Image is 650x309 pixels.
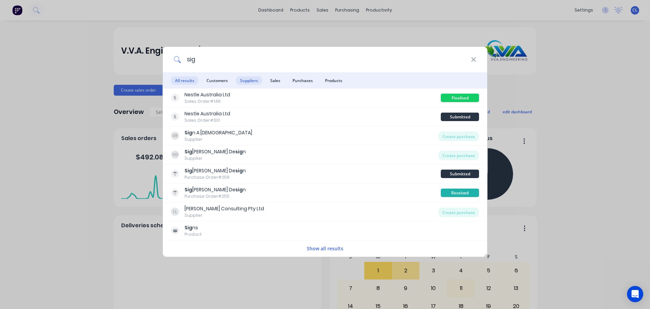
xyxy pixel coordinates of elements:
[185,155,246,161] div: Supplier
[438,208,479,217] div: Create purchase
[171,208,179,216] div: LL
[185,193,246,199] div: Purchase Order #255
[235,167,243,174] b: sig
[266,76,284,85] span: Sales
[185,148,192,155] b: Sig
[185,231,202,237] div: Product
[185,174,246,180] div: Purchase Order #256
[627,286,643,302] div: Open Intercom Messenger
[185,224,202,231] div: ns
[441,189,479,197] div: Received
[305,245,345,252] button: Show all results
[185,167,246,174] div: [PERSON_NAME] De n
[438,132,479,141] div: Create purchase
[185,224,192,231] b: Sig
[288,76,317,85] span: Purchases
[185,186,246,193] div: [PERSON_NAME] De n
[438,151,479,160] div: Create purchase
[235,148,243,155] b: sig
[185,148,246,155] div: [PERSON_NAME] De n
[441,94,479,102] div: Finalised
[185,205,264,212] div: [PERSON_NAME] Consulting Pty Ltd
[171,76,198,85] span: All results
[185,129,252,136] div: n A [DEMOGRAPHIC_DATA]
[185,167,192,174] b: Sig
[321,76,346,85] span: Products
[185,91,230,98] div: Nestle Australia Ltd
[185,98,230,104] div: Sales Order #146
[185,117,230,123] div: Sales Order #301
[441,113,479,121] div: Submitted
[185,129,192,136] b: Sig
[185,186,192,193] b: Sig
[181,47,471,72] input: Start typing a customer or supplier name to create a new order...
[236,76,262,85] span: Suppliers
[185,110,230,117] div: Nestle Australia Ltd
[202,76,232,85] span: Customers
[441,170,479,178] div: Submitted
[171,132,179,140] div: SR
[185,212,264,218] div: Supplier
[235,186,243,193] b: sig
[171,151,179,159] div: SD
[185,136,252,142] div: Supplier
